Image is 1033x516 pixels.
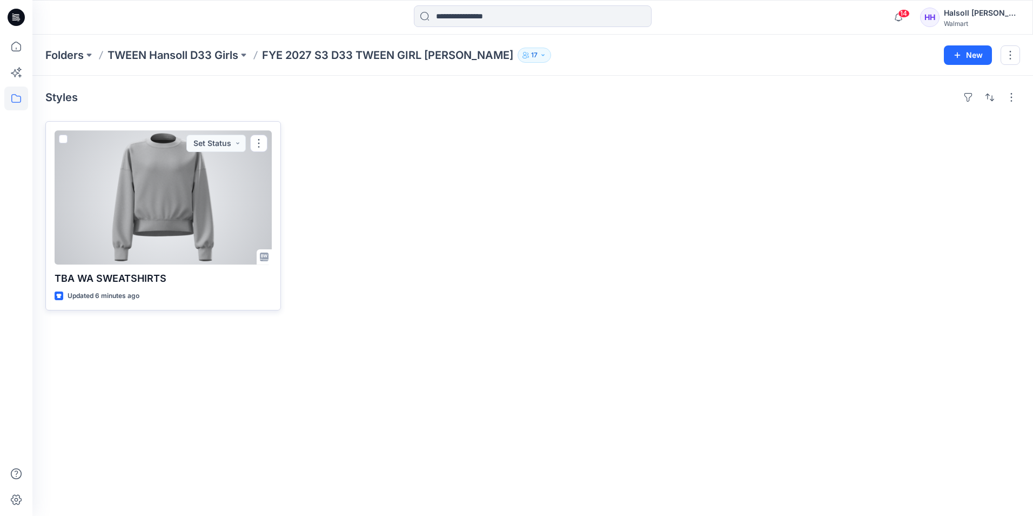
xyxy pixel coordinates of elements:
p: FYE 2027 S3 D33 TWEEN GIRL [PERSON_NAME] [262,48,513,63]
h4: Styles [45,91,78,104]
a: Folders [45,48,84,63]
span: 14 [898,9,910,18]
a: TWEEN Hansoll D33 Girls [108,48,238,63]
div: HH [920,8,940,27]
div: Walmart [944,19,1019,28]
p: Updated 6 minutes ago [68,290,139,302]
button: New [944,45,992,65]
div: Halsoll [PERSON_NAME] Girls Design Team [944,6,1019,19]
a: TBA WA SWEATSHIRTS [55,130,272,264]
p: TBA WA SWEATSHIRTS [55,271,272,286]
p: 17 [531,49,538,61]
button: 17 [518,48,551,63]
